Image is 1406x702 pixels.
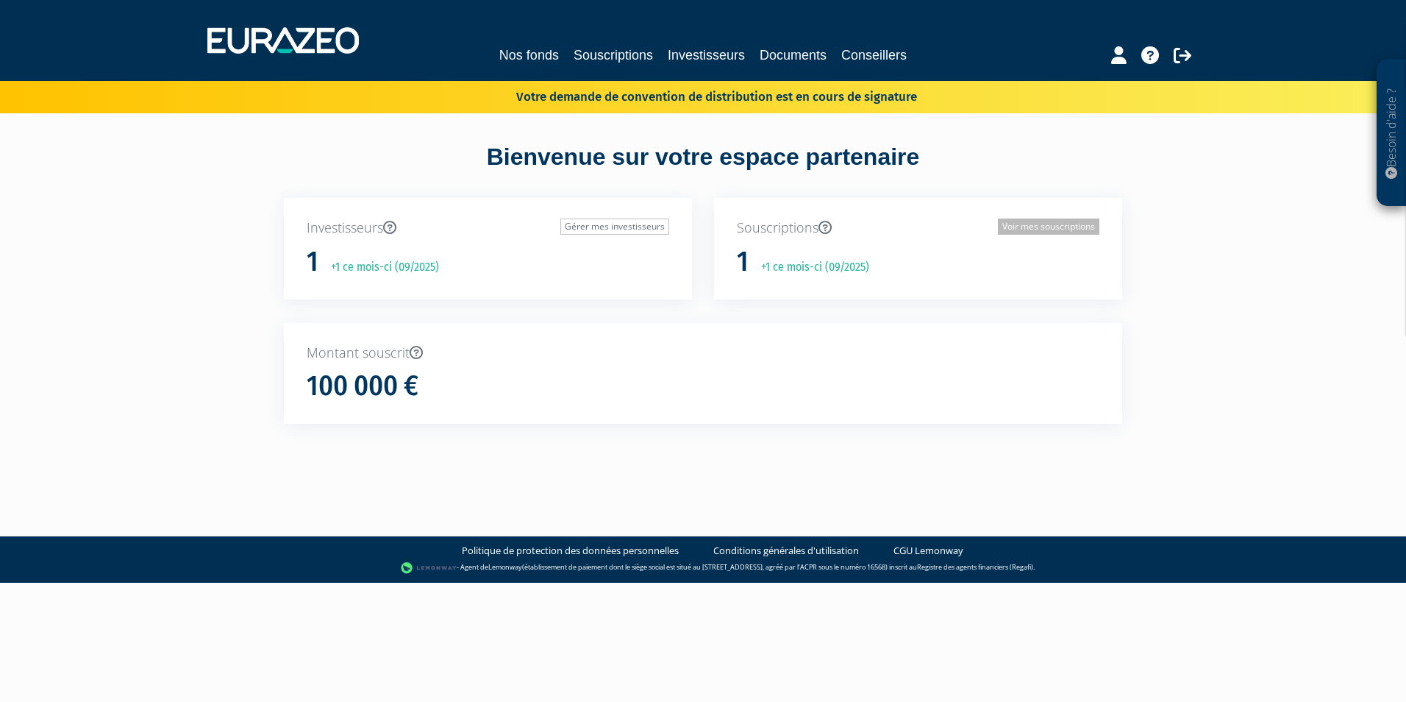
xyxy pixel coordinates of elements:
p: Votre demande de convention de distribution est en cours de signature [474,85,917,106]
a: Conseillers [841,45,907,65]
a: Souscriptions [574,45,653,65]
img: 1732889491-logotype_eurazeo_blanc_rvb.png [207,27,359,54]
h1: 100 000 € [307,371,418,402]
h1: 1 [307,247,318,277]
a: Gérer mes investisseurs [560,219,669,235]
p: Investisseurs [307,219,669,238]
p: +1 ce mois-ci (09/2025) [751,259,869,276]
div: Bienvenue sur votre espace partenaire [273,141,1133,198]
p: +1 ce mois-ci (09/2025) [321,259,439,276]
p: Souscriptions [737,219,1099,238]
a: Registre des agents financiers (Regafi) [917,563,1033,572]
img: logo-lemonway.png [401,561,457,575]
a: Voir mes souscriptions [998,219,1099,235]
div: - Agent de (établissement de paiement dont le siège social est situé au [STREET_ADDRESS], agréé p... [15,561,1391,575]
p: Montant souscrit [307,344,1099,363]
a: Documents [760,45,827,65]
a: Lemonway [488,563,522,572]
a: Investisseurs [668,45,745,65]
a: Conditions générales d'utilisation [713,544,859,558]
a: CGU Lemonway [893,544,963,558]
h1: 1 [737,247,749,277]
a: Nos fonds [499,45,559,65]
p: Besoin d'aide ? [1383,67,1400,199]
a: Politique de protection des données personnelles [462,544,679,558]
